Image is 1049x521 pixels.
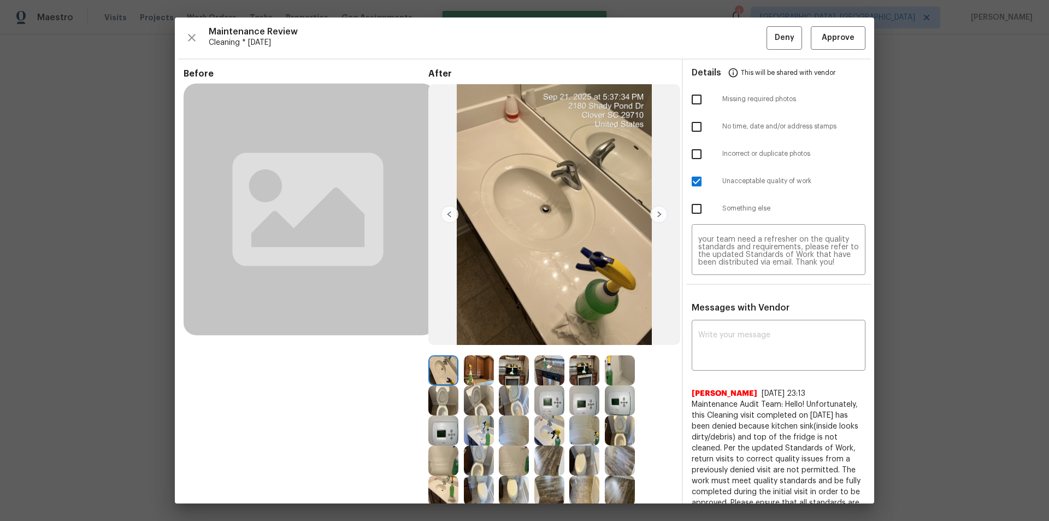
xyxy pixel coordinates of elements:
span: Something else [722,204,865,213]
div: No time, date and/or address stamps [683,113,874,141]
div: Incorrect or duplicate photos [683,141,874,168]
span: Messages with Vendor [692,303,789,312]
span: After [428,68,673,79]
img: right-chevron-button-url [650,206,668,223]
span: Approve [822,31,854,45]
div: Something else [683,195,874,223]
span: Before [184,68,428,79]
span: Details [692,60,721,86]
button: Approve [811,26,865,50]
span: Maintenance Review [209,26,767,37]
span: Deny [775,31,794,45]
button: Deny [767,26,802,50]
span: No time, date and/or address stamps [722,122,865,131]
span: Cleaning * [DATE] [209,37,767,48]
span: Unacceptable quality of work [722,177,865,186]
span: [PERSON_NAME] [692,388,757,399]
span: Incorrect or duplicate photos [722,149,865,159]
div: Missing required photos [683,86,874,113]
span: Missing required photos [722,95,865,104]
span: [DATE] 23:13 [762,390,805,397]
img: left-chevron-button-url [441,206,458,223]
textarea: Maintenance Audit Team: Hello! Unfortunately, this Cleaning visit completed on [DATE] has been de... [698,236,859,266]
span: This will be shared with vendor [741,60,835,86]
div: Unacceptable quality of work [683,168,874,195]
